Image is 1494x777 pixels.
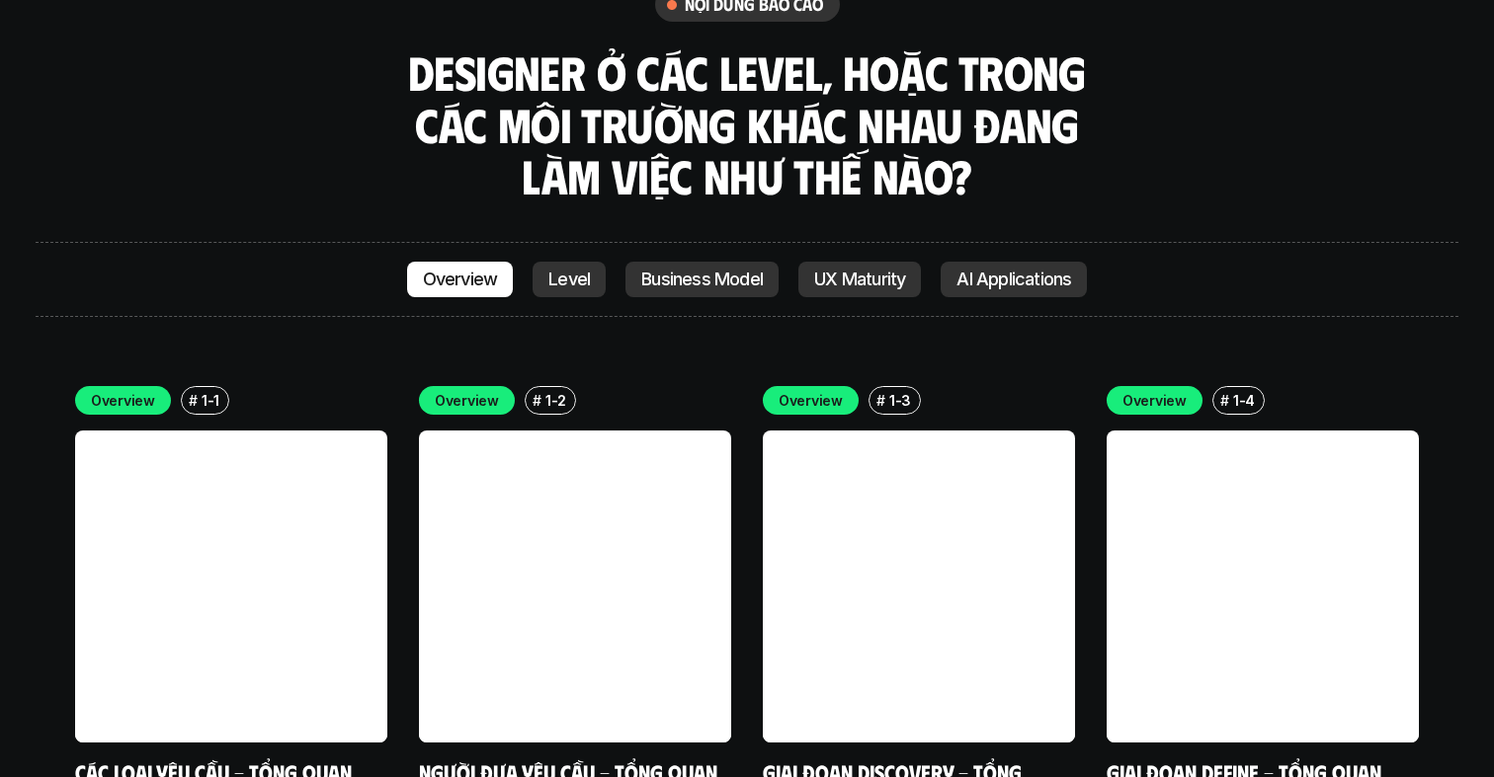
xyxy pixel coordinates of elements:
p: 1-2 [545,390,566,411]
p: 1-1 [202,390,219,411]
p: AI Applications [956,270,1071,289]
p: Level [548,270,590,289]
p: Overview [779,390,843,411]
p: 1-4 [1233,390,1255,411]
p: Overview [1122,390,1187,411]
h6: # [1220,393,1229,408]
a: UX Maturity [798,262,921,297]
p: Business Model [641,270,763,289]
h6: # [876,393,885,408]
a: Level [533,262,606,297]
p: Overview [423,270,498,289]
a: Business Model [625,262,779,297]
h6: # [189,393,198,408]
h6: # [533,393,541,408]
p: Overview [435,390,499,411]
p: Overview [91,390,155,411]
p: 1-3 [889,390,911,411]
a: AI Applications [941,262,1087,297]
a: Overview [407,262,514,297]
h3: Designer ở các level, hoặc trong các môi trường khác nhau đang làm việc như thế nào? [401,46,1093,202]
p: UX Maturity [814,270,905,289]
